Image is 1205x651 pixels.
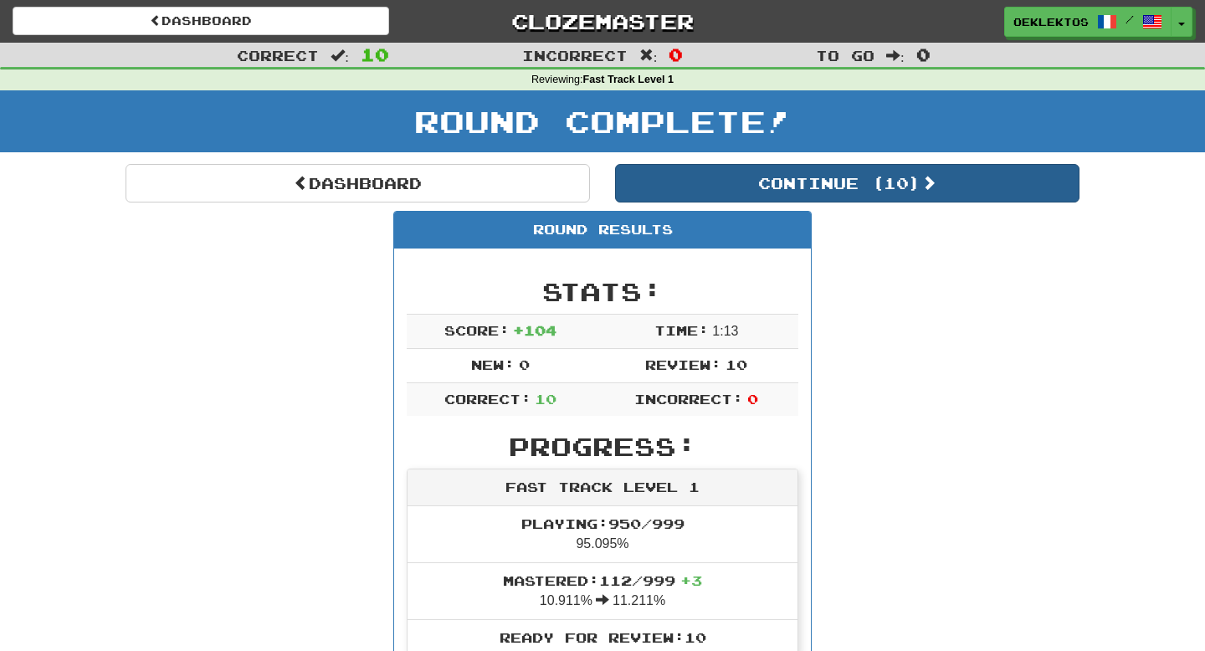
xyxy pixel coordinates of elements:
[126,164,590,202] a: Dashboard
[535,391,556,407] span: 10
[522,47,628,64] span: Incorrect
[583,74,674,85] strong: Fast Track Level 1
[6,105,1199,138] h1: Round Complete!
[747,391,758,407] span: 0
[816,47,874,64] span: To go
[519,356,530,372] span: 0
[654,322,709,338] span: Time:
[634,391,743,407] span: Incorrect:
[680,572,702,588] span: + 3
[639,49,658,63] span: :
[726,356,747,372] span: 10
[513,322,556,338] span: + 104
[521,515,685,531] span: Playing: 950 / 999
[645,356,721,372] span: Review:
[916,44,931,64] span: 0
[331,49,349,63] span: :
[1126,13,1134,25] span: /
[408,469,797,506] div: Fast Track Level 1
[361,44,389,64] span: 10
[1004,7,1172,37] a: OEklektos /
[237,47,319,64] span: Correct
[408,562,797,620] li: 10.911% 11.211%
[503,572,702,588] span: Mastered: 112 / 999
[13,7,389,35] a: Dashboard
[444,391,531,407] span: Correct:
[500,629,706,645] span: Ready for Review: 10
[394,212,811,249] div: Round Results
[669,44,683,64] span: 0
[408,506,797,563] li: 95.095%
[1013,14,1089,29] span: OEklektos
[886,49,905,63] span: :
[615,164,1079,202] button: Continue (10)
[407,278,798,305] h2: Stats:
[471,356,515,372] span: New:
[414,7,791,36] a: Clozemaster
[407,433,798,460] h2: Progress:
[712,324,738,338] span: 1 : 13
[444,322,510,338] span: Score:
